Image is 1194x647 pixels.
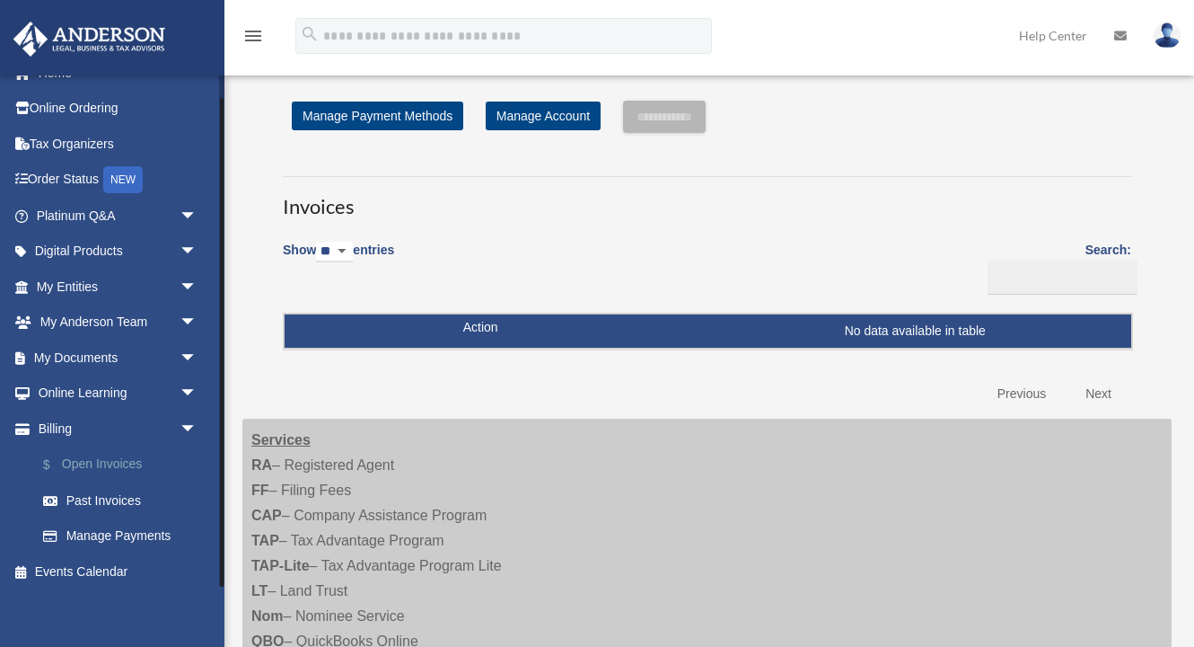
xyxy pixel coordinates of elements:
img: User Pic [1154,22,1181,49]
a: Billingarrow_drop_down [13,411,224,447]
a: Next [1072,376,1125,412]
strong: Services [251,432,311,448]
a: Previous [984,376,1059,412]
i: search [300,24,320,44]
a: Order StatusNEW [13,162,224,199]
select: Showentries [316,242,353,262]
a: Manage Payment Methods [292,102,463,130]
a: Tax Organizers [13,126,224,162]
span: arrow_drop_down [180,376,215,412]
span: arrow_drop_down [180,411,215,448]
strong: TAP-Lite [251,558,310,573]
a: Past Invoices [25,483,224,518]
span: arrow_drop_down [180,198,215,235]
a: menu [242,31,264,47]
img: Anderson Advisors Platinum Portal [8,22,171,57]
label: Search: [981,239,1131,295]
a: $Open Invoices [25,447,224,483]
strong: CAP [251,508,282,523]
strong: Nom [251,608,284,624]
a: Online Learningarrow_drop_down [13,376,224,412]
span: arrow_drop_down [180,305,215,341]
label: Show entries [283,239,394,280]
span: $ [53,454,62,476]
a: Manage Payments [25,518,224,554]
span: arrow_drop_down [180,340,215,377]
span: arrow_drop_down [180,234,215,270]
span: arrow_drop_down [180,269,215,306]
div: NEW [103,166,143,193]
strong: TAP [251,533,279,548]
h3: Invoices [283,176,1131,221]
a: My Entitiesarrow_drop_down [13,269,224,305]
strong: LT [251,583,268,598]
a: Platinum Q&Aarrow_drop_down [13,198,224,234]
a: Online Ordering [13,91,224,127]
i: menu [242,25,264,47]
a: Manage Account [486,102,601,130]
a: Digital Productsarrow_drop_down [13,234,224,270]
a: My Anderson Teamarrow_drop_down [13,305,224,341]
td: No data available in table [285,315,1131,349]
strong: RA [251,457,272,473]
input: Search: [988,261,1137,295]
a: My Documentsarrow_drop_down [13,340,224,376]
strong: FF [251,483,269,498]
a: Events Calendar [13,554,224,589]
